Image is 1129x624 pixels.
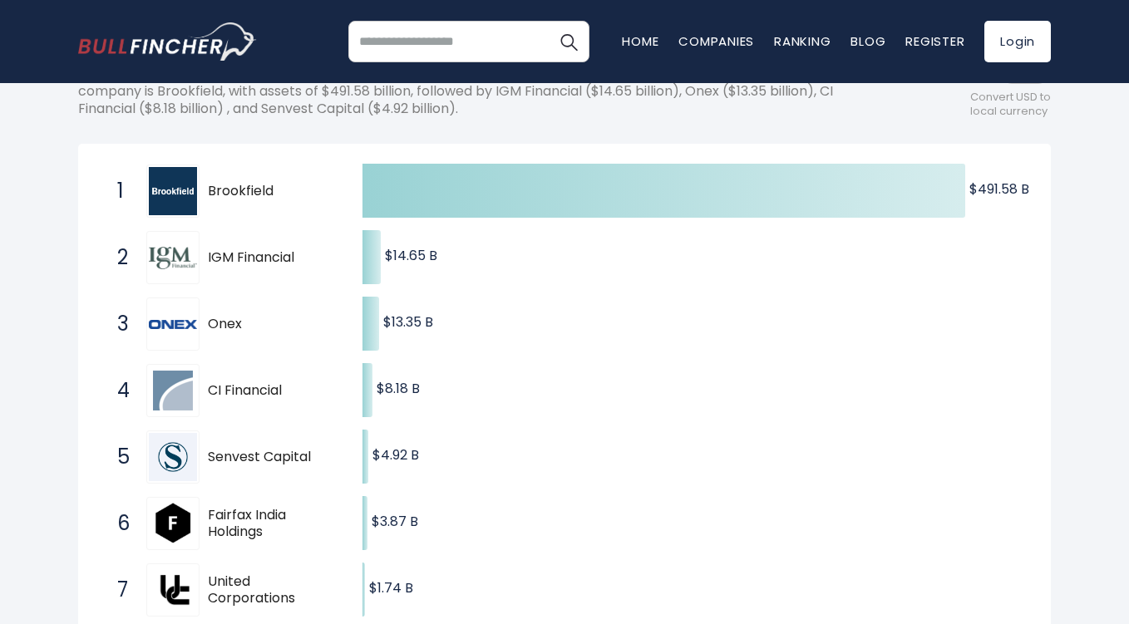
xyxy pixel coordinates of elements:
[850,32,885,50] a: Blog
[970,91,1051,119] span: Convert USD to local currency
[774,32,831,50] a: Ranking
[109,376,126,405] span: 4
[149,499,197,548] img: Fairfax India Holdings
[109,310,126,338] span: 3
[208,249,333,267] span: IGM Financial
[905,32,964,50] a: Register
[208,573,333,608] span: United Corporations
[149,247,197,269] img: IGM Financial
[208,507,333,542] span: Fairfax India Holdings
[372,512,418,531] text: $3.87 B
[78,66,901,117] p: The following shows the ranking of the largest Canadian companies by total assets. The top-rankin...
[208,382,333,400] span: CI Financial
[109,576,126,604] span: 7
[208,183,333,200] span: Brookfield
[109,509,126,538] span: 6
[78,22,257,61] a: Go to homepage
[149,566,197,614] img: United Corporations
[208,316,333,333] span: Onex
[109,177,126,205] span: 1
[969,179,1029,199] text: $491.58 B
[984,21,1051,62] a: Login
[678,32,754,50] a: Companies
[377,379,420,398] text: $8.18 B
[383,312,433,332] text: $13.35 B
[109,243,126,272] span: 2
[548,21,589,62] button: Search
[208,449,333,466] span: Senvest Capital
[78,22,257,61] img: bullfincher logo
[149,167,197,215] img: Brookfield
[149,433,197,481] img: Senvest Capital
[153,371,193,410] img: CI Financial
[622,32,658,50] a: Home
[109,443,126,471] span: 5
[369,578,413,597] text: $1.74 B
[149,320,197,328] img: Onex
[385,246,437,265] text: $14.65 B
[372,445,419,464] text: $4.92 B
